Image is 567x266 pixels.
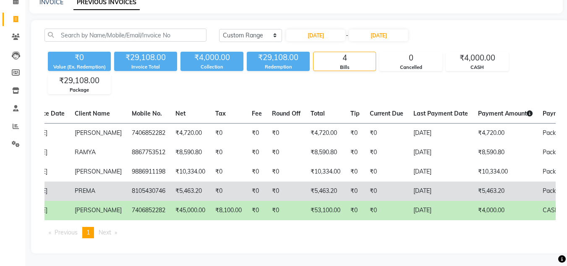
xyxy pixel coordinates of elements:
td: ₹4,000.00 [473,201,538,220]
div: Collection [180,63,243,71]
input: Start Date [286,29,345,41]
td: ₹0 [267,143,306,162]
td: ₹10,334.00 [306,162,345,182]
div: ₹29,108.00 [114,52,177,63]
span: Payment Amount [478,110,533,117]
td: 7406852282 [127,201,170,220]
td: ₹45,000.00 [170,201,210,220]
span: PREMA [75,187,95,195]
td: ₹0 [210,143,247,162]
span: Current Due [370,110,403,117]
td: ₹0 [247,143,267,162]
td: ₹0 [345,201,365,220]
td: ₹0 [365,143,408,162]
td: ₹5,463.20 [170,182,210,201]
span: [PERSON_NAME] [75,129,122,137]
span: 1 [86,229,90,236]
td: 8105430746 [127,182,170,201]
div: Package [48,87,110,94]
div: Bills [314,64,376,71]
nav: Pagination [44,227,556,238]
td: ₹0 [247,201,267,220]
span: Fee [252,110,262,117]
td: ₹0 [345,143,365,162]
td: ₹5,463.20 [306,182,345,201]
span: CASH [543,206,559,214]
td: [DATE] [408,143,473,162]
td: ₹8,590.80 [306,143,345,162]
div: ₹4,000.00 [446,52,508,64]
td: 9886911198 [127,162,170,182]
div: Redemption [247,63,310,71]
span: Package [543,168,566,175]
span: Tax [215,110,226,117]
td: ₹5,463.20 [473,182,538,201]
span: Mobile No. [132,110,162,117]
td: ₹0 [365,201,408,220]
td: ₹4,720.00 [306,123,345,143]
td: ₹0 [345,162,365,182]
td: ₹10,334.00 [473,162,538,182]
td: [DATE] [408,162,473,182]
td: ₹8,590.80 [473,143,538,162]
div: ₹29,108.00 [247,52,310,63]
span: RAMYA [75,148,96,156]
td: ₹0 [365,123,408,143]
div: CASH [446,64,508,71]
span: Tip [350,110,360,117]
td: ₹0 [345,182,365,201]
span: Round Off [272,110,300,117]
td: ₹0 [210,182,247,201]
td: ₹8,100.00 [210,201,247,220]
span: Last Payment Date [413,110,468,117]
td: ₹0 [267,182,306,201]
td: ₹0 [365,162,408,182]
td: ₹0 [247,162,267,182]
span: - [346,31,348,40]
td: ₹0 [247,182,267,201]
span: Total [311,110,325,117]
td: ₹0 [210,162,247,182]
div: ₹29,108.00 [48,75,110,87]
div: 4 [314,52,376,64]
span: [PERSON_NAME] [75,206,122,214]
td: ₹8,590.80 [170,143,210,162]
span: Package [543,129,566,137]
span: Client Name [75,110,110,117]
div: Cancelled [380,64,442,71]
td: [DATE] [408,123,473,143]
span: Package [543,187,566,195]
div: 0 [380,52,442,64]
span: Net [175,110,186,117]
td: ₹0 [247,123,267,143]
td: ₹53,100.00 [306,201,345,220]
input: Search by Name/Mobile/Email/Invoice No [44,29,206,42]
td: ₹10,334.00 [170,162,210,182]
input: End Date [349,29,408,41]
div: Invoice Total [114,63,177,71]
span: [PERSON_NAME] [75,168,122,175]
td: 7406852282 [127,123,170,143]
td: ₹0 [365,182,408,201]
td: [DATE] [408,201,473,220]
td: ₹0 [267,123,306,143]
td: ₹4,720.00 [473,123,538,143]
span: Next [99,229,111,236]
td: 8867753512 [127,143,170,162]
td: ₹4,720.00 [170,123,210,143]
td: [DATE] [408,182,473,201]
div: ₹4,000.00 [180,52,243,63]
span: Package [543,148,566,156]
span: Previous [55,229,78,236]
div: ₹0 [48,52,111,63]
span: Invoice Date [29,110,65,117]
td: ₹0 [210,123,247,143]
td: ₹0 [345,123,365,143]
td: ₹0 [267,201,306,220]
td: ₹0 [267,162,306,182]
div: Value (Ex. Redemption) [48,63,111,71]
